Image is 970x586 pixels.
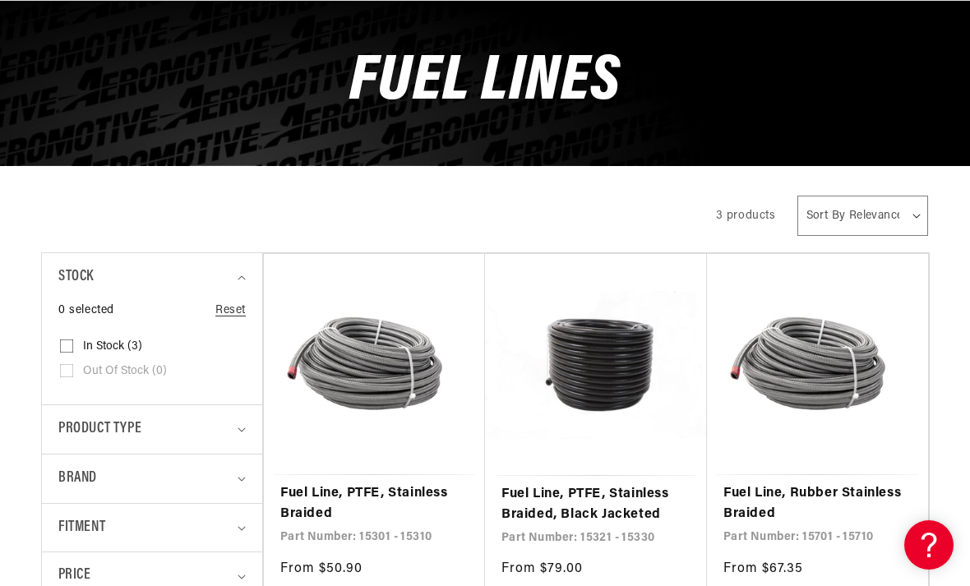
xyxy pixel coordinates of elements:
[58,454,246,503] summary: Brand (0 selected)
[280,483,469,525] a: Fuel Line, PTFE, Stainless Braided
[58,302,114,320] span: 0 selected
[723,483,912,525] a: Fuel Line, Rubber Stainless Braided
[58,504,246,552] summary: Fitment (0 selected)
[58,516,105,540] span: Fitment
[349,50,620,115] span: Fuel Lines
[716,210,776,222] span: 3 products
[83,339,142,354] span: In stock (3)
[58,467,97,491] span: Brand
[58,265,94,289] span: Stock
[58,418,141,441] span: Product type
[58,405,246,454] summary: Product type (0 selected)
[83,364,167,379] span: Out of stock (0)
[58,253,246,302] summary: Stock (0 selected)
[215,302,246,320] a: Reset
[501,484,691,526] a: Fuel Line, PTFE, Stainless Braided, Black Jacketed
